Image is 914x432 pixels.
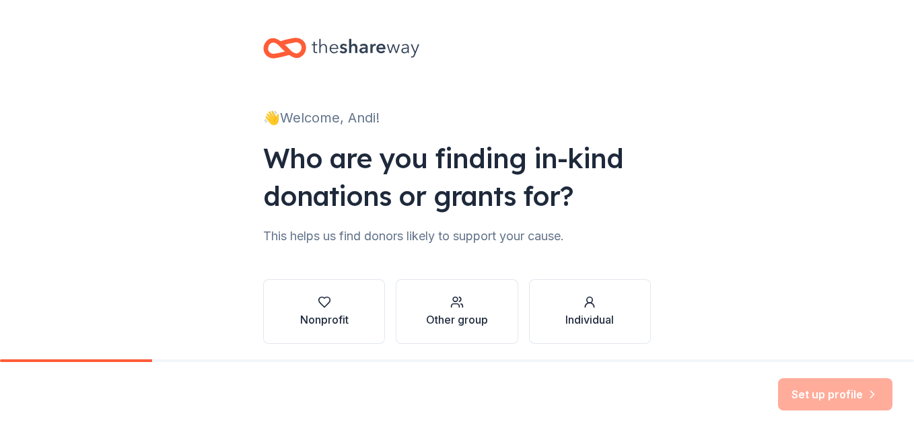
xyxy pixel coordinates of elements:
[565,312,614,328] div: Individual
[396,279,518,344] button: Other group
[263,139,651,215] div: Who are you finding in-kind donations or grants for?
[263,279,385,344] button: Nonprofit
[300,312,349,328] div: Nonprofit
[263,225,651,247] div: This helps us find donors likely to support your cause.
[426,312,488,328] div: Other group
[263,107,651,129] div: 👋 Welcome, Andi!
[529,279,651,344] button: Individual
